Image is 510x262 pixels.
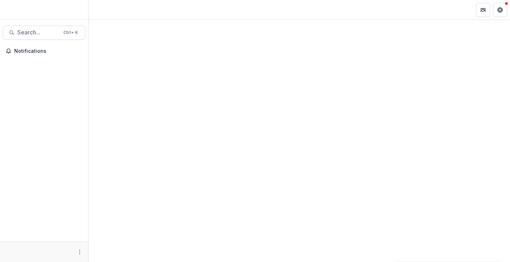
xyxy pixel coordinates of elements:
[75,248,84,256] button: More
[17,29,59,36] span: Search...
[3,26,85,40] button: Search...
[62,29,79,37] div: Ctrl + K
[91,5,121,15] nav: breadcrumb
[3,45,85,57] button: Notifications
[493,3,507,17] button: Get Help
[14,48,83,54] span: Notifications
[476,3,490,17] button: Partners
